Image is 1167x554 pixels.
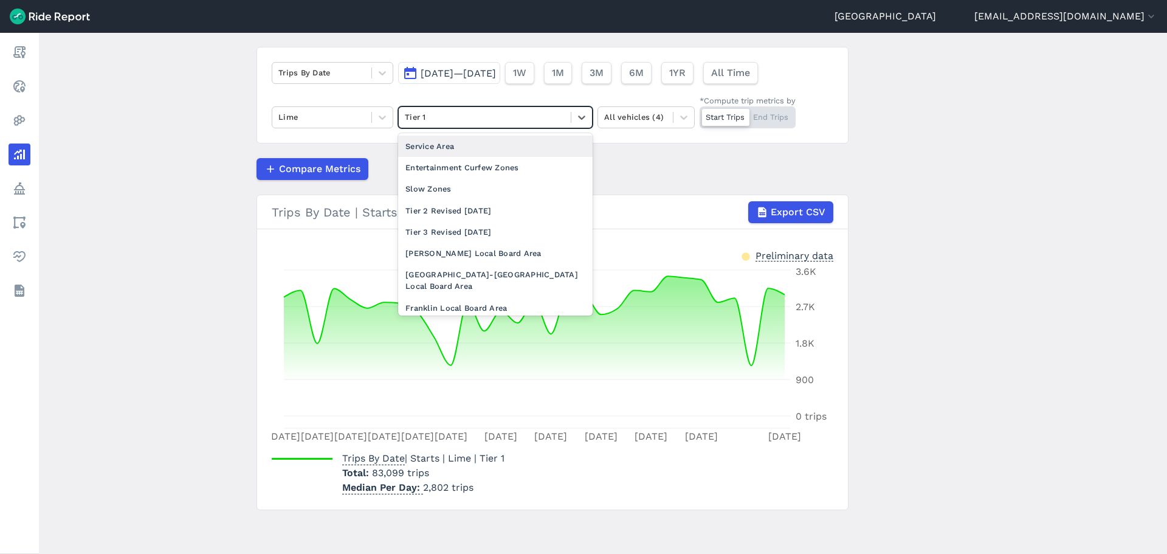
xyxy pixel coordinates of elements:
[279,162,360,176] span: Compare Metrics
[342,478,423,494] span: Median Per Day
[9,144,30,165] a: Analyze
[669,66,686,80] span: 1YR
[9,75,30,97] a: Realtime
[685,431,718,442] tspan: [DATE]
[401,431,434,442] tspan: [DATE]
[435,431,467,442] tspan: [DATE]
[10,9,90,24] img: Ride Report
[398,157,593,178] div: Entertainment Curfew Zones
[796,266,816,277] tspan: 3.6K
[9,109,30,131] a: Heatmaps
[9,280,30,302] a: Datasets
[9,246,30,268] a: Health
[484,431,517,442] tspan: [DATE]
[342,449,405,465] span: Trips By Date
[334,431,367,442] tspan: [DATE]
[661,62,694,84] button: 1YR
[272,201,833,223] div: Trips By Date | Starts | Lime | Tier 1
[768,431,801,442] tspan: [DATE]
[398,62,500,84] button: [DATE]—[DATE]
[534,431,567,442] tspan: [DATE]
[621,62,652,84] button: 6M
[700,95,796,106] div: *Compute trip metrics by
[796,301,815,313] tspan: 2.7K
[590,66,604,80] span: 3M
[256,158,368,180] button: Compare Metrics
[505,62,534,84] button: 1W
[9,178,30,199] a: Policy
[398,221,593,243] div: Tier 3 Revised [DATE]
[398,297,593,319] div: Franklin Local Board Area
[629,66,644,80] span: 6M
[796,410,827,422] tspan: 0 trips
[585,431,618,442] tspan: [DATE]
[342,452,504,464] span: | Starts | Lime | Tier 1
[421,68,496,79] span: [DATE]—[DATE]
[635,431,667,442] tspan: [DATE]
[544,62,572,84] button: 1M
[552,66,564,80] span: 1M
[301,431,334,442] tspan: [DATE]
[582,62,611,84] button: 3M
[398,243,593,264] div: [PERSON_NAME] Local Board Area
[748,201,833,223] button: Export CSV
[398,178,593,199] div: Slow Zones
[398,136,593,157] div: Service Area
[9,41,30,63] a: Report
[771,205,825,220] span: Export CSV
[342,467,372,479] span: Total
[756,249,833,261] div: Preliminary data
[835,9,936,24] a: [GEOGRAPHIC_DATA]
[342,480,504,495] p: 2,802 trips
[9,212,30,234] a: Areas
[372,467,429,479] span: 83,099 trips
[796,374,814,386] tspan: 900
[398,200,593,221] div: Tier 2 Revised [DATE]
[368,431,401,442] tspan: [DATE]
[796,338,814,349] tspan: 1.8K
[267,431,300,442] tspan: [DATE]
[513,66,526,80] span: 1W
[398,264,593,297] div: [GEOGRAPHIC_DATA]-[GEOGRAPHIC_DATA] Local Board Area
[711,66,750,80] span: All Time
[703,62,758,84] button: All Time
[974,9,1157,24] button: [EMAIL_ADDRESS][DOMAIN_NAME]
